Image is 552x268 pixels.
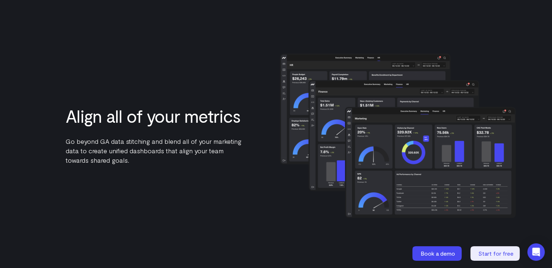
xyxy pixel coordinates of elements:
[470,246,521,261] a: Start for free
[66,137,247,165] p: Go beyond GA data stitching and blend all of your marketing data to create unified dashboards tha...
[421,250,455,257] span: Book a demo
[66,106,247,126] h3: Align all of your metrics
[527,243,545,261] div: Open Intercom Messenger
[478,250,514,257] span: Start for free
[412,246,463,261] a: Book a demo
